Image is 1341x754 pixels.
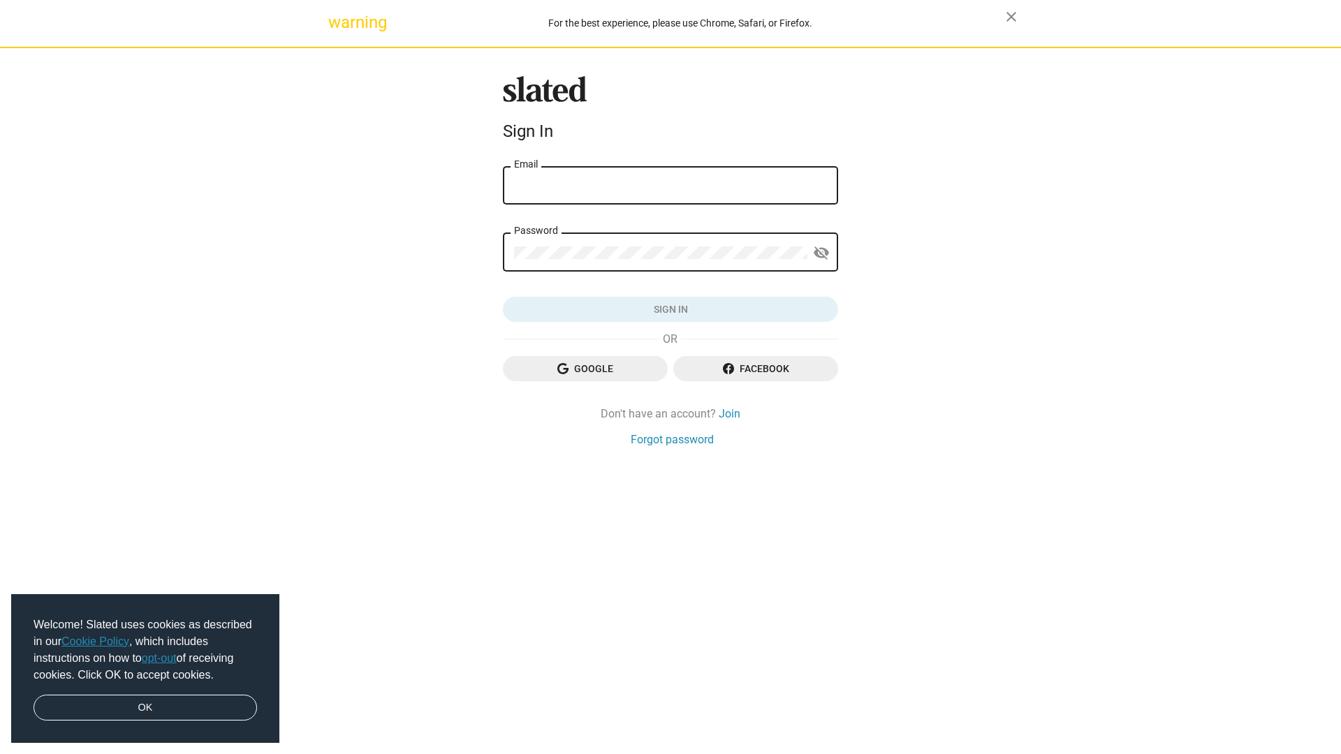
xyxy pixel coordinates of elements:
button: Google [503,356,668,381]
span: Welcome! Slated uses cookies as described in our , which includes instructions on how to of recei... [34,616,257,683]
div: Don't have an account? [503,406,838,421]
sl-branding: Sign In [503,76,838,147]
button: Show password [807,239,835,267]
mat-icon: visibility_off [813,242,830,264]
mat-icon: warning [328,14,345,31]
div: cookieconsent [11,594,279,744]
mat-icon: close [1003,8,1020,25]
div: Sign In [503,121,838,141]
a: Forgot password [631,432,714,447]
button: Facebook [673,356,838,381]
span: Facebook [684,356,827,381]
a: dismiss cookie message [34,695,257,721]
span: Google [514,356,657,381]
a: Cookie Policy [61,635,129,647]
div: For the best experience, please use Chrome, Safari, or Firefox. [355,14,1006,33]
a: Join [719,406,740,421]
a: opt-out [142,652,177,664]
